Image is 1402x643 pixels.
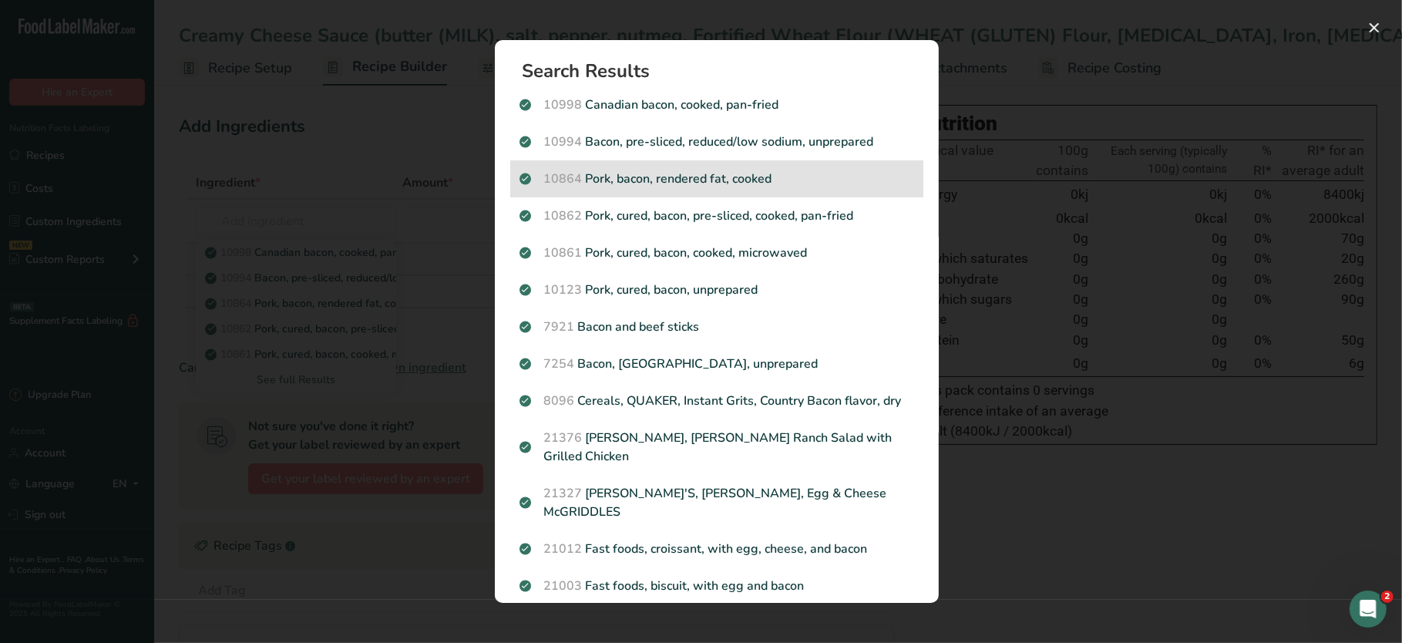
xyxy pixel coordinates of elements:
[1350,591,1387,628] iframe: Intercom live chat
[544,485,583,502] span: 21327
[519,484,914,521] p: [PERSON_NAME]'S, [PERSON_NAME], Egg & Cheese McGRIDDLES
[544,207,583,224] span: 10862
[519,318,914,336] p: Bacon and beef sticks
[519,355,914,373] p: Bacon, [GEOGRAPHIC_DATA], unprepared
[544,244,583,261] span: 10861
[523,62,923,80] h1: Search Results
[519,392,914,410] p: Cereals, QUAKER, Instant Grits, Country Bacon flavor, dry
[544,318,575,335] span: 7921
[519,96,914,114] p: Canadian bacon, cooked, pan-fried
[544,355,575,372] span: 7254
[519,577,914,595] p: Fast foods, biscuit, with egg and bacon
[544,281,583,298] span: 10123
[519,540,914,558] p: Fast foods, croissant, with egg, cheese, and bacon
[544,170,583,187] span: 10864
[519,170,914,188] p: Pork, bacon, rendered fat, cooked
[519,429,914,466] p: [PERSON_NAME], [PERSON_NAME] Ranch Salad with Grilled Chicken
[519,133,914,151] p: Bacon, pre-sliced, reduced/low sodium, unprepared
[544,392,575,409] span: 8096
[544,540,583,557] span: 21012
[544,429,583,446] span: 21376
[544,96,583,113] span: 10998
[519,244,914,262] p: Pork, cured, bacon, cooked, microwaved
[519,207,914,225] p: Pork, cured, bacon, pre-sliced, cooked, pan-fried
[519,281,914,299] p: Pork, cured, bacon, unprepared
[544,577,583,594] span: 21003
[1381,591,1394,603] span: 2
[544,133,583,150] span: 10994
